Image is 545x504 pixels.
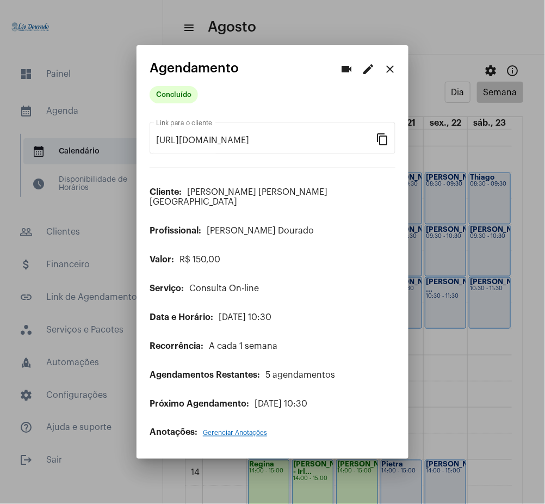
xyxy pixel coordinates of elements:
[150,188,182,196] span: Cliente:
[207,226,314,235] span: [PERSON_NAME] Dourado
[150,371,260,379] span: Agendamentos Restantes:
[150,61,239,75] span: Agendamento
[376,132,389,145] mat-icon: content_copy
[150,284,184,293] span: Serviço:
[150,399,249,408] span: Próximo Agendamento:
[255,399,307,408] span: [DATE] 10:30
[150,188,327,206] span: [PERSON_NAME] [PERSON_NAME][GEOGRAPHIC_DATA]
[150,428,197,437] span: Anotações:
[203,430,267,437] span: Gerenciar Anotações
[209,342,277,351] span: A cada 1 semana
[383,63,397,76] mat-icon: close
[156,136,376,145] input: Link
[150,86,198,103] mat-chip: Concluído
[179,255,220,264] span: R$ 150,00
[265,371,335,379] span: 5 agendamentos
[150,255,174,264] span: Valor:
[219,313,271,322] span: [DATE] 10:30
[340,63,353,76] mat-icon: videocam
[150,342,203,351] span: Recorrência:
[150,313,213,322] span: Data e Horário:
[150,226,201,235] span: Profissional:
[362,63,375,76] mat-icon: edit
[189,284,259,293] span: Consulta On-line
